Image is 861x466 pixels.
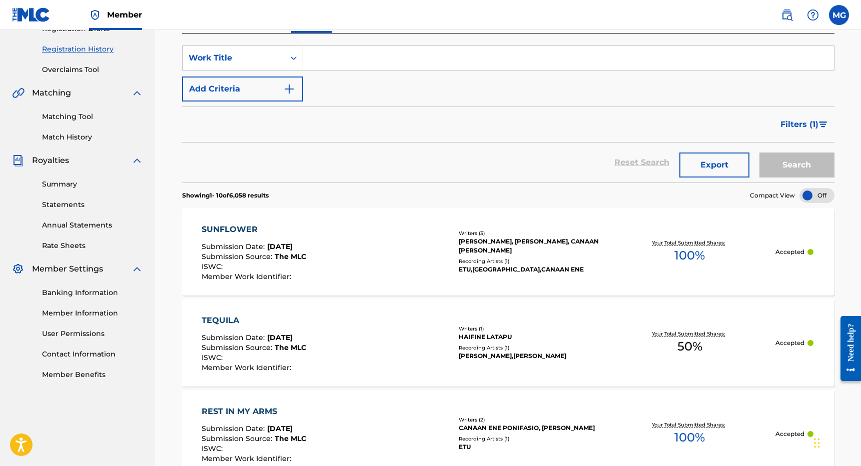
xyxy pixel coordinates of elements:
span: Member Settings [32,263,103,275]
a: Matching Tool [42,111,143,122]
div: Drag [814,428,820,458]
p: Accepted [775,429,804,438]
div: TEQUILA [202,314,306,326]
p: Your Total Submitted Shares: [652,239,727,246]
div: User Menu [829,5,849,25]
span: 100 % [674,428,705,446]
button: Export [679,152,749,177]
p: Accepted [775,338,804,347]
span: Submission Date : [202,333,267,342]
div: [PERSON_NAME],[PERSON_NAME] [459,351,604,360]
span: Filters ( 1 ) [780,118,818,130]
span: [DATE] [267,333,293,342]
div: ETU,[GEOGRAPHIC_DATA],CANAAN ENE [459,265,604,274]
span: Compact View [750,191,795,200]
a: Member Information [42,308,143,318]
span: Submission Source : [202,434,275,443]
div: HAIFINE LATAPU [459,332,604,341]
iframe: Resource Center [833,308,861,388]
a: Registration History [42,44,143,54]
span: [DATE] [267,424,293,433]
img: 9d2ae6d4665cec9f34b9.svg [283,83,295,95]
span: 100 % [674,246,705,264]
p: Accepted [775,247,804,256]
span: 50 % [677,337,702,355]
img: expand [131,87,143,99]
img: help [807,9,819,21]
span: Submission Date : [202,424,267,433]
span: ISWC : [202,262,225,271]
span: Member [107,9,142,20]
a: TEQUILASubmission Date:[DATE]Submission Source:The MLCISWC:Member Work Identifier:Writers (1)HAIF... [182,299,834,386]
div: Recording Artists ( 1 ) [459,257,604,265]
span: Member Work Identifier : [202,454,294,463]
a: Match History [42,132,143,142]
button: Filters (1) [774,112,834,137]
span: [DATE] [267,242,293,251]
a: Statements [42,199,143,210]
span: Submission Date : [202,242,267,251]
a: User Permissions [42,328,143,339]
div: Recording Artists ( 1 ) [459,435,604,442]
span: The MLC [275,343,306,352]
img: Matching [12,87,25,99]
img: expand [131,154,143,166]
a: Annual Statements [42,220,143,230]
div: CANAAN ENE PONIFASIO, [PERSON_NAME] [459,423,604,432]
a: Summary [42,179,143,189]
span: Member Work Identifier : [202,272,294,281]
span: Submission Source : [202,343,275,352]
span: ISWC : [202,353,225,362]
button: Add Criteria [182,76,303,101]
form: Search Form [182,45,834,182]
img: filter [819,121,827,127]
iframe: Chat Widget [811,418,861,466]
a: Overclaims Tool [42,64,143,75]
div: Help [803,5,823,25]
div: Writers ( 2 ) [459,416,604,423]
a: Contact Information [42,349,143,359]
div: Work Title [189,52,279,64]
img: MLC Logo [12,7,51,22]
p: Your Total Submitted Shares: [652,421,727,428]
p: Showing 1 - 10 of 6,058 results [182,191,269,200]
span: Royalties [32,154,69,166]
img: expand [131,263,143,275]
img: search [781,9,793,21]
span: The MLC [275,252,306,261]
span: Submission Source : [202,252,275,261]
p: Your Total Submitted Shares: [652,330,727,337]
img: Royalties [12,154,24,166]
div: Writers ( 3 ) [459,229,604,237]
a: Rate Sheets [42,240,143,251]
div: ETU [459,442,604,451]
div: REST IN MY ARMS [202,405,306,417]
div: [PERSON_NAME], [PERSON_NAME], CANAAN [PERSON_NAME] [459,237,604,255]
a: Member Benefits [42,369,143,380]
span: Member Work Identifier : [202,363,294,372]
div: Recording Artists ( 1 ) [459,344,604,351]
img: Member Settings [12,263,24,275]
a: Public Search [777,5,797,25]
img: Top Rightsholder [89,9,101,21]
a: SUNFLOWERSubmission Date:[DATE]Submission Source:The MLCISWC:Member Work Identifier:Writers (3)[P... [182,208,834,295]
span: Matching [32,87,71,99]
span: ISWC : [202,444,225,453]
div: Writers ( 1 ) [459,325,604,332]
span: The MLC [275,434,306,443]
a: Banking Information [42,287,143,298]
div: SUNFLOWER [202,223,306,235]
